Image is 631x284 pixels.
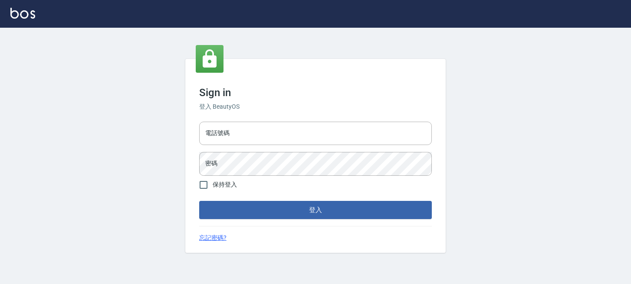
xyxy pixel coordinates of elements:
[213,180,237,189] span: 保持登入
[199,233,227,242] a: 忘記密碼?
[199,87,432,99] h3: Sign in
[199,102,432,111] h6: 登入 BeautyOS
[199,201,432,219] button: 登入
[10,8,35,19] img: Logo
